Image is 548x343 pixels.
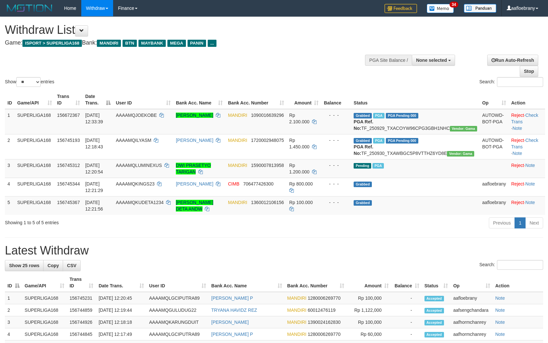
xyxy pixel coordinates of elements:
[116,200,163,205] span: AAAAMQKUDETA1234
[308,332,341,337] span: Copy 1280006269770 to clipboard
[176,163,211,174] a: DWI PRASETYO TARIGAN
[365,55,412,66] div: PGA Site Balance /
[85,163,103,174] span: [DATE] 12:20:54
[5,23,359,36] h1: Withdraw List
[464,4,496,13] img: panduan.png
[63,260,81,271] a: CSV
[167,40,186,47] span: MEGA
[513,126,522,131] a: Note
[67,273,96,292] th: Trans ID: activate to sort column ascending
[511,138,538,149] a: Check Trans
[176,181,213,186] a: [PERSON_NAME]
[225,90,286,109] th: Bank Acc. Number: activate to sort column ascending
[57,113,80,118] span: 156672367
[412,55,455,66] button: None selected
[480,178,509,196] td: aafloebrany
[287,308,307,313] span: MANDIRI
[450,292,492,304] td: aafloebrany
[67,304,96,316] td: 156744859
[15,159,55,178] td: SUPERLIGA168
[480,196,509,215] td: aafloebrany
[5,244,543,257] h1: Latest Withdraw
[509,134,545,159] td: · ·
[424,308,444,313] span: Accepted
[450,316,492,328] td: aafhormchanrey
[22,328,67,340] td: SUPERLIGA168
[324,137,348,144] div: - - -
[47,263,59,268] span: Copy
[479,260,543,270] label: Search:
[116,113,157,118] span: AAAAMQJOEKOBE
[211,295,253,301] a: [PERSON_NAME] P
[511,113,538,124] a: Check Trans
[228,138,247,143] span: MANDIRI
[57,138,80,143] span: 156745193
[5,178,15,196] td: 4
[495,308,505,313] a: Note
[5,90,15,109] th: ID
[228,181,239,186] span: CIMB
[287,295,307,301] span: MANDIRI
[208,40,216,47] span: ...
[147,316,209,328] td: AAAAMQKARUNGDUIT
[5,3,54,13] img: MOTION_logo.png
[347,292,391,304] td: Rp 100,000
[228,113,247,118] span: MANDIRI
[386,138,418,144] span: PGA Pending
[351,134,479,159] td: TF_250930_TXAWBGC5P8VTTHZ6YD8E
[5,77,54,87] label: Show entries
[354,163,371,169] span: Pending
[525,200,535,205] a: Note
[113,90,173,109] th: User ID: activate to sort column ascending
[5,196,15,215] td: 5
[489,217,515,228] a: Previous
[285,273,347,292] th: Bank Acc. Number: activate to sort column ascending
[211,320,249,325] a: [PERSON_NAME]
[5,316,22,328] td: 3
[67,263,76,268] span: CSV
[85,200,103,212] span: [DATE] 12:21:56
[391,316,422,328] td: -
[116,138,151,143] span: AAAAMQILYASM
[5,292,22,304] td: 1
[173,90,225,109] th: Bank Acc. Name: activate to sort column ascending
[5,134,15,159] td: 2
[450,273,492,292] th: Op: activate to sort column ascending
[495,320,505,325] a: Note
[289,200,313,205] span: Rp 100.000
[497,260,543,270] input: Search:
[525,163,535,168] a: Note
[22,292,67,304] td: SUPERLIGA168
[354,144,373,156] b: PGA Ref. No:
[373,138,385,144] span: Marked by aafsengchandara
[147,292,209,304] td: AAAAMQLGCIPUTRA89
[15,196,55,215] td: SUPERLIGA168
[416,58,447,63] span: None selected
[55,90,83,109] th: Trans ID: activate to sort column ascending
[116,163,162,168] span: AAAAMQLUMINEXUS
[321,90,351,109] th: Balance
[347,328,391,340] td: Rp 60,000
[5,40,359,46] h4: Game: Bank:
[424,332,444,337] span: Accepted
[513,151,522,156] a: Note
[22,273,67,292] th: Game/API: activate to sort column ascending
[497,77,543,87] input: Search:
[347,273,391,292] th: Amount: activate to sort column ascending
[147,304,209,316] td: AAAAMQGULUDUG22
[123,40,137,47] span: BTN
[96,273,146,292] th: Date Trans.: activate to sort column ascending
[287,90,321,109] th: Amount: activate to sort column ascending
[289,163,309,174] span: Rp 1.200.000
[480,109,509,134] td: AUTOWD-BOT-PGA
[480,134,509,159] td: AUTOWD-BOT-PGA
[347,316,391,328] td: Rp 100,000
[96,328,146,340] td: [DATE] 12:17:49
[495,332,505,337] a: Note
[520,66,538,77] a: Stop
[287,332,307,337] span: MANDIRI
[289,138,309,149] span: Rp 1.450.000
[147,273,209,292] th: User ID: activate to sort column ascending
[487,55,538,66] a: Run Auto-Refresh
[511,163,524,168] a: Reject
